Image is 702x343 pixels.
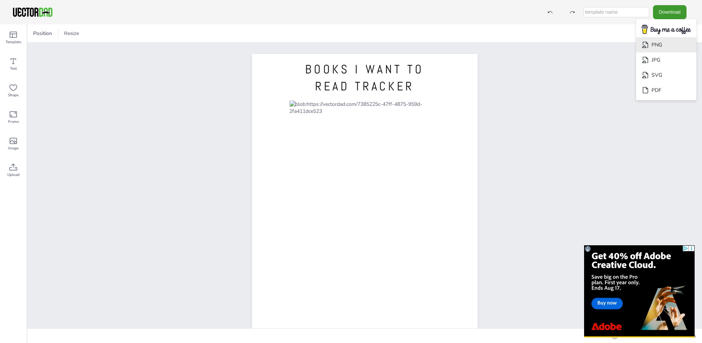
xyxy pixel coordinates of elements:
[8,92,18,98] span: Shape
[583,7,649,17] input: template name
[8,145,18,151] span: Image
[636,83,696,98] li: PDF
[636,37,696,52] li: PNG
[584,245,695,337] iframe: Advertisment
[32,30,53,37] span: Position
[61,28,82,39] button: Resize
[653,5,687,19] button: Download
[6,39,21,45] span: Template
[12,7,53,18] img: VectorDad-1.png
[636,52,696,67] li: JPG
[10,66,17,72] span: Text
[636,19,696,101] ul: Download
[585,246,591,252] div: X
[637,22,696,37] img: buymecoffee.png
[8,119,19,125] span: Frame
[636,67,696,83] li: SVG
[7,172,20,178] span: Upload
[305,62,424,94] span: BOOKS I WANT TO READ TRACKER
